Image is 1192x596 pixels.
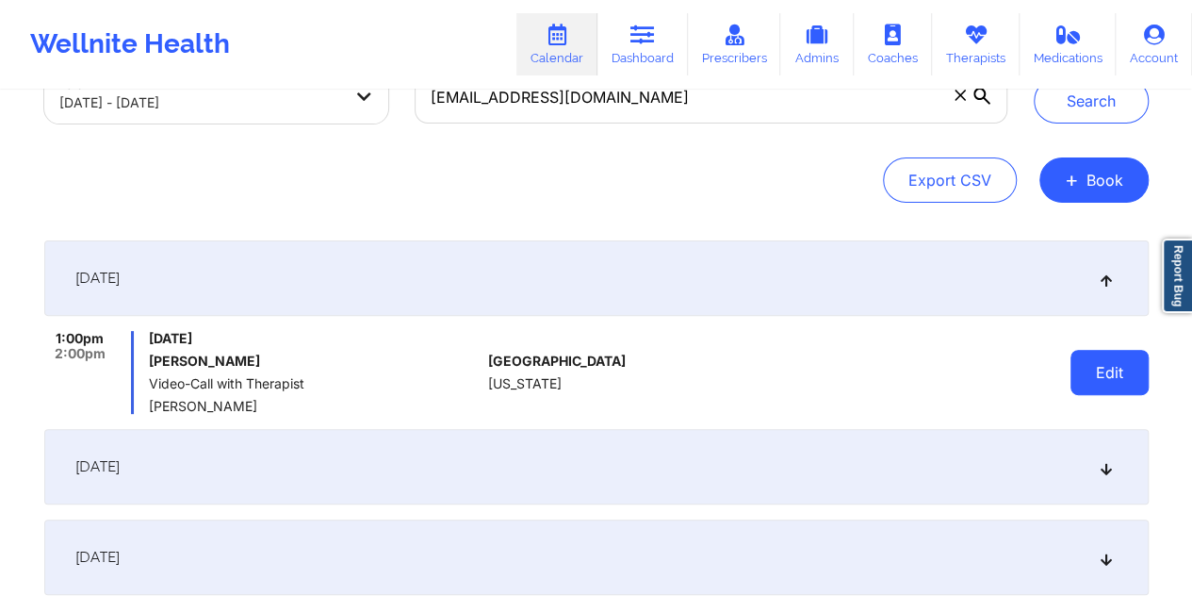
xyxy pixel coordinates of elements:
span: + [1065,174,1079,185]
span: [GEOGRAPHIC_DATA] [487,354,625,369]
span: [PERSON_NAME] [149,399,480,414]
a: Coaches [854,13,932,75]
a: Therapists [932,13,1020,75]
a: Admins [780,13,854,75]
a: Dashboard [597,13,688,75]
span: [DATE] [75,269,120,288]
span: [DATE] [75,457,120,476]
a: Medications [1020,13,1117,75]
a: Report Bug [1162,239,1192,313]
span: [US_STATE] [487,376,561,391]
button: Edit [1070,350,1149,395]
button: Export CSV [883,157,1017,203]
button: Search [1034,78,1149,124]
span: 2:00pm [55,346,106,361]
a: Prescribers [688,13,781,75]
input: Search by patient email [415,71,1006,124]
button: +Book [1039,157,1149,203]
a: Account [1116,13,1192,75]
span: [DATE] [75,548,120,567]
a: Calendar [516,13,597,75]
span: 1:00pm [56,331,104,346]
h6: [PERSON_NAME] [149,354,480,369]
span: [DATE] [149,331,480,346]
span: Video-Call with Therapist [149,376,480,391]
